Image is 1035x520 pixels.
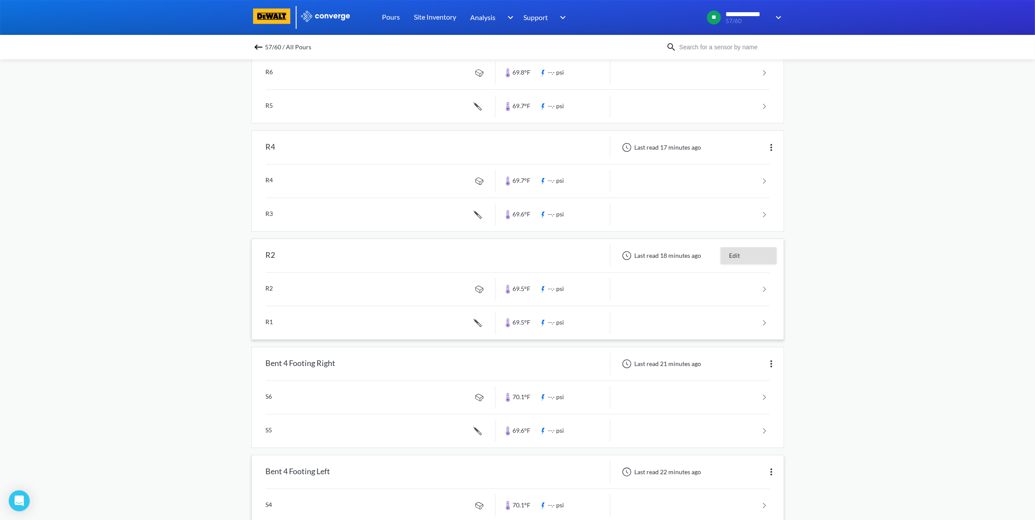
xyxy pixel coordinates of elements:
[677,42,782,52] input: Search for a sensor by name
[266,461,330,483] div: Bent 4 Footing Left
[251,8,292,24] img: logo-dewalt.svg
[617,250,704,261] div: Last read 18 minutes ago
[766,467,777,477] img: more.svg
[726,18,770,24] span: 57/60
[471,12,496,23] span: Analysis
[721,247,777,264] div: Edit
[617,359,704,369] div: Last read 21 minutes ago
[502,12,516,23] img: downArrow.svg
[266,244,275,267] div: R2
[770,12,784,23] img: downArrow.svg
[666,42,677,52] img: icon-search.svg
[9,490,30,511] div: Open Intercom Messenger
[253,42,264,52] img: backspace.svg
[265,41,312,53] span: 57/60 / All Pours
[300,10,351,22] img: logo_ewhite.svg
[617,467,704,477] div: Last read 22 minutes ago
[766,359,777,369] img: more.svg
[266,352,336,375] div: Bent 4 Footing Right
[524,12,548,23] span: Support
[766,142,777,153] img: more.svg
[266,136,275,159] div: R4
[554,12,568,23] img: downArrow.svg
[617,142,704,153] div: Last read 17 minutes ago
